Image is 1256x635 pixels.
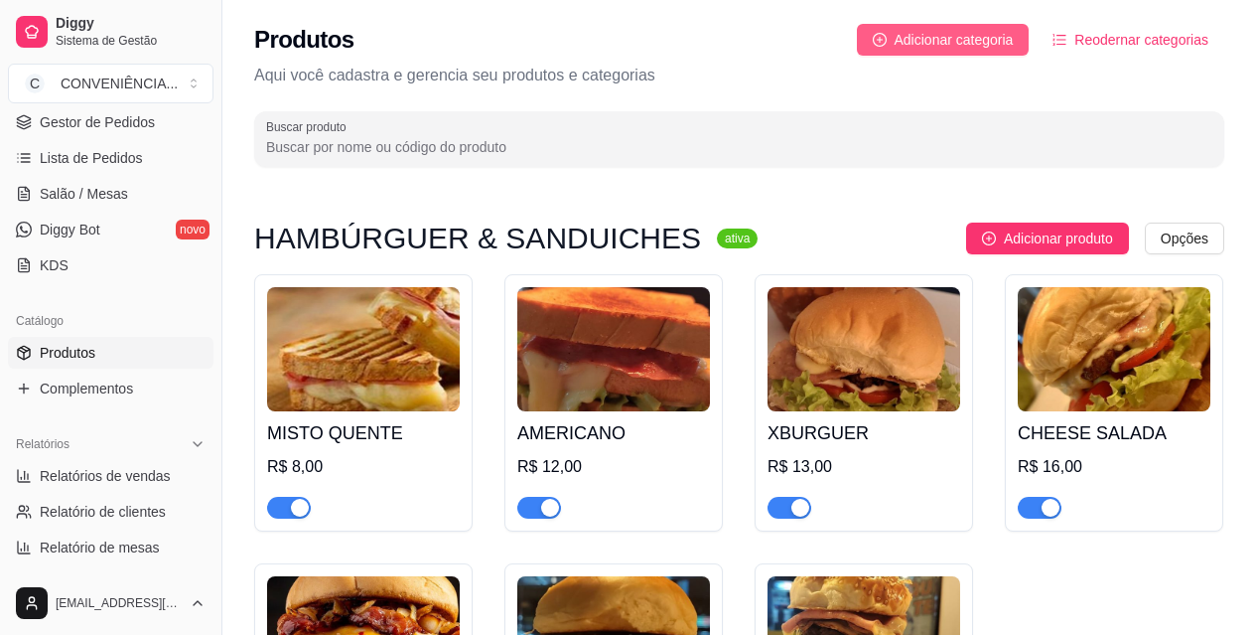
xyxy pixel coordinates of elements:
[966,223,1129,254] button: Adicionar produto
[1037,24,1224,56] button: Reodernar categorias
[61,74,178,93] div: CONVENIÊNCIA ...
[40,148,143,168] span: Lista de Pedidos
[768,419,960,447] h4: XBURGUER
[8,106,213,138] a: Gestor de Pedidos
[768,287,960,411] img: product-image
[8,142,213,174] a: Lista de Pedidos
[8,178,213,210] a: Salão / Mesas
[982,232,996,245] span: plus-circle
[267,287,460,411] img: product-image
[40,379,133,398] span: Complementos
[517,455,710,479] div: R$ 12,00
[8,8,213,56] a: DiggySistema de Gestão
[8,496,213,528] a: Relatório de clientes
[8,249,213,281] a: KDS
[1018,455,1210,479] div: R$ 16,00
[25,74,45,93] span: C
[873,33,887,47] span: plus-circle
[40,466,171,486] span: Relatórios de vendas
[40,220,100,239] span: Diggy Bot
[8,532,213,563] a: Relatório de mesas
[40,538,160,557] span: Relatório de mesas
[1074,29,1208,51] span: Reodernar categorias
[1004,228,1113,249] span: Adicionar produto
[8,337,213,369] a: Produtos
[768,455,960,479] div: R$ 13,00
[8,64,213,103] button: Select a team
[40,255,69,275] span: KDS
[1018,419,1210,447] h4: CHEESE SALADA
[517,287,710,411] img: product-image
[40,502,166,522] span: Relatório de clientes
[267,419,460,447] h4: MISTO QUENTE
[517,419,710,447] h4: AMERICANO
[895,29,1014,51] span: Adicionar categoria
[8,373,213,404] a: Complementos
[8,460,213,492] a: Relatórios de vendas
[8,579,213,627] button: [EMAIL_ADDRESS][DOMAIN_NAME]
[266,118,353,135] label: Buscar produto
[16,436,70,452] span: Relatórios
[254,64,1224,87] p: Aqui você cadastra e gerencia seu produtos e categorias
[56,595,182,611] span: [EMAIL_ADDRESS][DOMAIN_NAME]
[40,184,128,204] span: Salão / Mesas
[717,229,758,248] sup: ativa
[8,214,213,245] a: Diggy Botnovo
[56,15,206,33] span: Diggy
[8,567,213,599] a: Relatório de fidelidadenovo
[857,24,1030,56] button: Adicionar categoria
[8,305,213,337] div: Catálogo
[254,24,354,56] h2: Produtos
[56,33,206,49] span: Sistema de Gestão
[1018,287,1210,411] img: product-image
[40,343,95,363] span: Produtos
[254,227,701,250] h3: HAMBÚRGUER & SANDUICHES
[1145,223,1224,254] button: Opções
[1052,33,1066,47] span: ordered-list
[267,455,460,479] div: R$ 8,00
[1161,228,1208,249] span: Opções
[40,112,155,132] span: Gestor de Pedidos
[266,137,1212,157] input: Buscar produto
